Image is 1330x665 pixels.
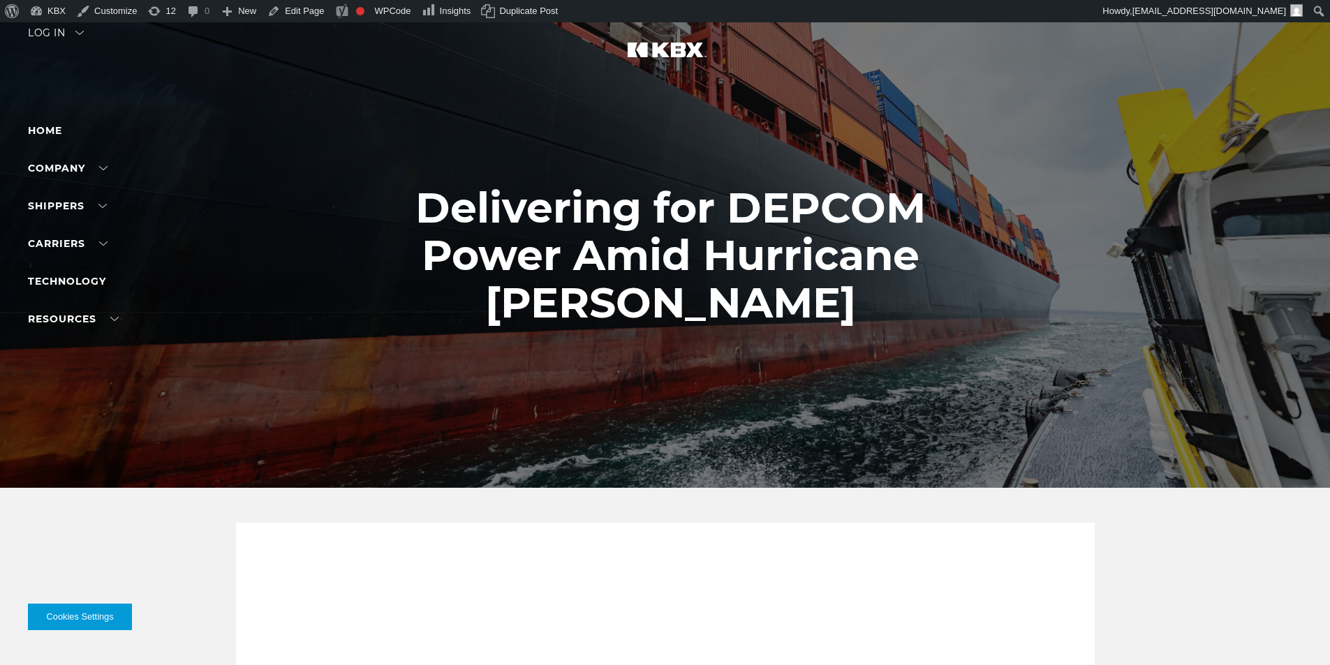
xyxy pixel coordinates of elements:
div: Log in [28,28,84,48]
a: SHIPPERS [28,200,107,212]
button: Cookies Settings [28,604,132,630]
img: arrow [75,31,84,35]
a: Technology [28,275,106,287]
h1: Delivering for DEPCOM Power Amid Hurricane [PERSON_NAME] [384,184,956,327]
a: Company [28,162,108,174]
a: Carriers [28,237,108,250]
img: kbx logo [613,28,718,89]
span: [EMAIL_ADDRESS][DOMAIN_NAME] [1132,6,1286,16]
a: Home [28,124,62,137]
a: RESOURCES [28,313,119,325]
div: Focus keyphrase not set [356,7,364,15]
